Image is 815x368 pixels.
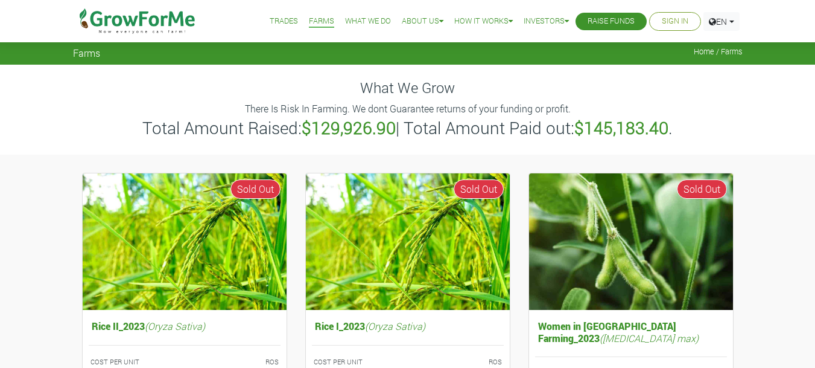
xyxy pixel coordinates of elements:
[314,357,397,367] p: COST PER UNIT
[312,317,504,335] h5: Rice I_2023
[677,179,727,199] span: Sold Out
[694,47,743,56] span: Home / Farms
[600,332,699,344] i: ([MEDICAL_DATA] max)
[270,15,298,28] a: Trades
[75,118,741,138] h3: Total Amount Raised: | Total Amount Paid out: .
[365,320,425,332] i: (Oryza Sativa)
[454,179,504,199] span: Sold Out
[73,79,743,97] h4: What We Grow
[309,15,334,28] a: Farms
[419,357,502,367] p: ROS
[302,117,396,139] b: $129,926.90
[454,15,513,28] a: How it Works
[145,320,205,332] i: (Oryza Sativa)
[306,173,510,311] img: growforme image
[90,357,174,367] p: COST PER UNIT
[345,15,391,28] a: What We Do
[402,15,443,28] a: About Us
[195,357,279,367] p: ROS
[83,173,287,311] img: growforme image
[230,179,281,199] span: Sold Out
[535,317,727,346] h5: Women in [GEOGRAPHIC_DATA] Farming_2023
[574,117,668,139] b: $145,183.40
[662,15,688,28] a: Sign In
[588,15,635,28] a: Raise Funds
[89,317,281,335] h5: Rice II_2023
[73,47,100,59] span: Farms
[703,12,740,31] a: EN
[529,173,733,311] img: growforme image
[524,15,569,28] a: Investors
[75,102,741,116] p: There Is Risk In Farming. We dont Guarantee returns of your funding or profit.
